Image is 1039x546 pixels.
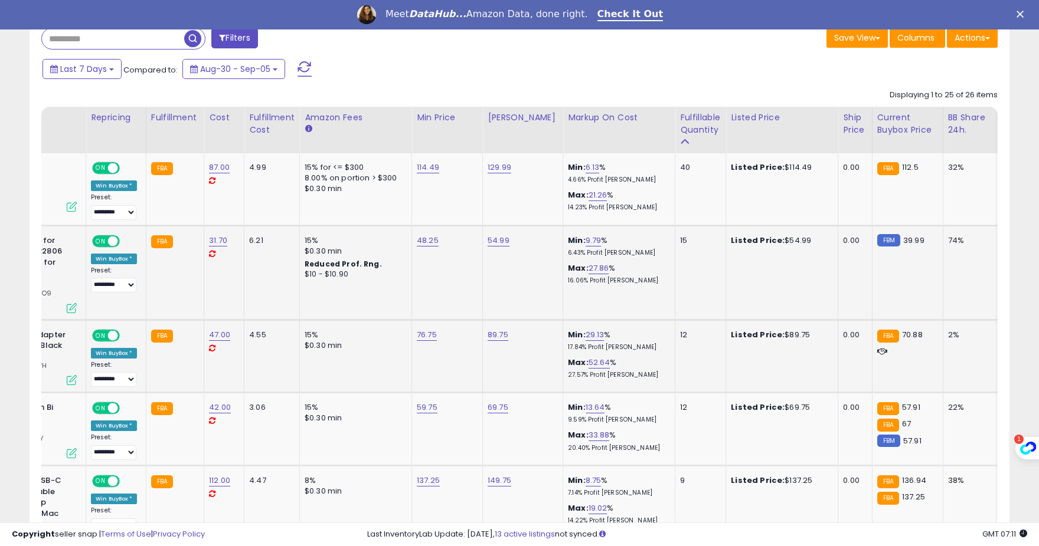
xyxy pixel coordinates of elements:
div: Preset: [91,193,137,220]
div: Cost [209,111,239,124]
div: Listed Price [731,111,833,124]
div: $0.30 min [305,183,403,194]
small: FBA [151,402,173,415]
a: 21.26 [589,189,607,201]
small: FBA [877,162,899,175]
div: Win BuyBox * [91,180,137,191]
div: 15% [305,235,403,246]
b: Reduced Prof. Rng. [305,259,382,269]
span: 112.5 [902,162,919,173]
div: 9 [680,475,717,486]
p: 17.84% Profit [PERSON_NAME] [568,343,666,351]
b: Max: [568,429,589,440]
b: Min: [568,475,586,486]
b: Min: [568,329,586,340]
div: $0.30 min [305,340,403,351]
div: Win BuyBox * [91,254,137,264]
div: 6.21 [249,235,290,246]
p: 14.23% Profit [PERSON_NAME] [568,203,666,212]
span: 2025-09-13 07:11 GMT [982,528,1027,540]
div: 0.00 [843,330,862,340]
a: 29.13 [586,329,605,341]
div: 32% [948,162,987,173]
p: 4.66% Profit [PERSON_NAME] [568,176,666,184]
b: Max: [568,357,589,368]
span: 136.94 [902,475,926,486]
div: $89.75 [731,330,829,340]
div: 8.00% on portion > $300 [305,173,403,183]
div: Fulfillment Cost [249,111,295,136]
b: Listed Price: [731,235,785,246]
span: OFF [118,330,137,340]
small: FBA [877,419,899,432]
div: % [568,263,666,285]
small: FBA [877,402,899,415]
div: 12 [680,330,717,340]
div: Win BuyBox * [91,494,137,504]
div: $54.99 [731,235,829,246]
div: Displaying 1 to 25 of 26 items [890,90,998,101]
span: 57.91 [902,402,920,413]
div: Current Buybox Price [877,111,938,136]
div: Amazon Fees [305,111,407,124]
span: OFF [118,236,137,246]
div: Win BuyBox * [91,348,137,358]
button: Filters [211,28,257,48]
div: % [568,330,666,351]
div: Close [1017,11,1028,18]
a: Check It Out [597,8,664,21]
small: FBA [151,475,173,488]
small: FBA [151,330,173,343]
div: Ship Price [843,111,867,136]
div: 4.47 [249,475,290,486]
div: 4.55 [249,330,290,340]
div: BB Share 24h. [948,111,991,136]
th: The percentage added to the cost of goods (COGS) that forms the calculator for Min & Max prices. [563,107,675,153]
button: Actions [947,28,998,48]
span: 70.88 [902,329,923,340]
b: Min: [568,402,586,413]
div: % [568,235,666,257]
b: Min: [568,235,586,246]
div: 12 [680,402,717,413]
div: 8% [305,475,403,486]
div: [PERSON_NAME] [488,111,558,124]
div: 15% for <= $300 [305,162,403,173]
span: 39.99 [903,235,924,246]
a: Privacy Policy [153,528,205,540]
small: FBA [151,162,173,175]
strong: Copyright [12,528,55,540]
a: 47.00 [209,329,230,341]
div: Preset: [91,506,137,533]
p: 7.14% Profit [PERSON_NAME] [568,489,666,497]
a: 76.75 [417,329,437,341]
div: $137.25 [731,475,829,486]
b: Listed Price: [731,162,785,173]
a: 137.25 [417,475,440,486]
p: 27.57% Profit [PERSON_NAME] [568,371,666,379]
a: 9.79 [586,235,602,246]
a: 13.64 [586,402,605,413]
a: 42.00 [209,402,231,413]
div: Fulfillable Quantity [680,111,721,136]
span: Aug-30 - Sep-05 [200,63,270,75]
div: Last InventoryLab Update: [DATE], not synced. [367,529,1027,540]
div: 38% [948,475,987,486]
div: % [568,430,666,452]
a: 31.70 [209,235,227,246]
span: Compared to: [123,64,178,75]
a: 87.00 [209,162,230,173]
span: OFF [118,163,137,173]
small: FBA [877,330,899,343]
span: ON [93,476,108,486]
b: Listed Price: [731,329,785,340]
a: 114.49 [417,162,439,173]
small: FBA [877,492,899,505]
div: 0.00 [843,162,862,173]
a: 33.88 [589,429,610,441]
div: Preset: [91,267,137,293]
p: 6.43% Profit [PERSON_NAME] [568,249,666,257]
button: Aug-30 - Sep-05 [182,59,285,79]
a: Terms of Use [101,528,151,540]
button: Save View [826,28,888,48]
